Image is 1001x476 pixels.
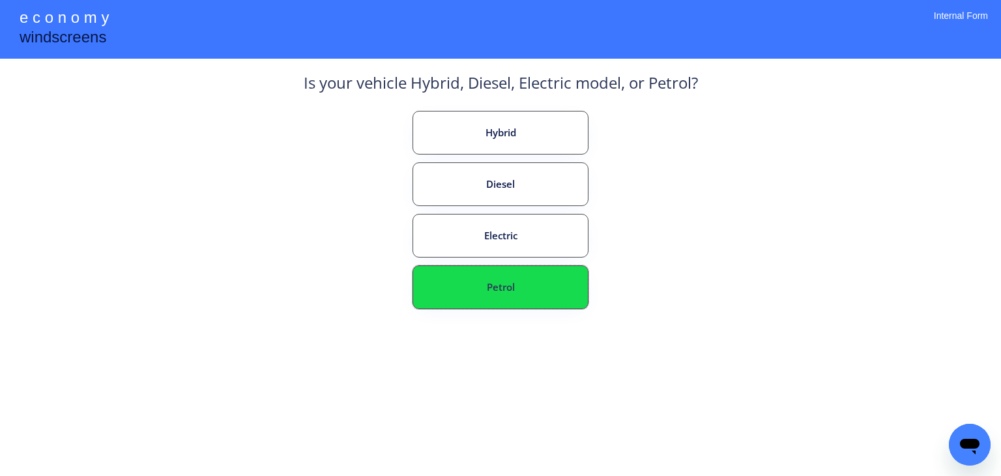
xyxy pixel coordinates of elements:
[20,7,109,31] div: e c o n o m y
[934,10,988,39] div: Internal Form
[413,214,588,258] button: Electric
[413,265,588,309] button: Petrol
[949,424,991,466] iframe: Button to launch messaging window
[20,26,106,52] div: windscreens
[413,162,588,206] button: Diesel
[413,111,588,155] button: Hybrid
[304,72,698,101] div: Is your vehicle Hybrid, Diesel, Electric model, or Petrol?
